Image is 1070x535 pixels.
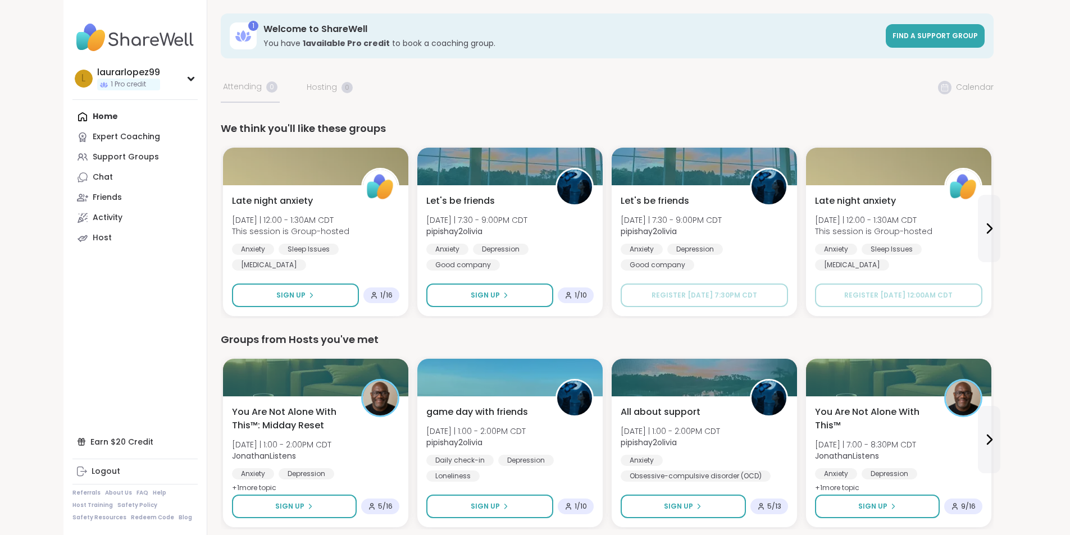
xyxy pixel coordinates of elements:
[232,226,349,237] span: This session is Group-hosted
[232,450,296,461] b: JonathanListens
[363,381,398,415] img: JonathanListens
[961,502,976,511] span: 9 / 16
[221,332,994,347] div: Groups from Hosts you've met
[815,468,857,479] div: Anxiety
[621,226,677,237] b: pipishay2olivia
[621,214,722,226] span: [DATE] | 7:30 - 9:00PM CDT
[153,489,166,497] a: Help
[117,501,157,509] a: Safety Policy
[248,21,258,31] div: 1
[105,489,132,497] a: About Us
[473,244,529,255] div: Depression
[72,514,126,522] a: Safety Resources
[426,244,468,255] div: Anxiety
[232,439,331,450] span: [DATE] | 1:00 - 2:00PM CDT
[279,244,339,255] div: Sleep Issues
[815,214,932,226] span: [DATE] | 12:00 - 1:30AM CDT
[111,80,146,89] span: 1 Pro credit
[621,495,746,518] button: Sign Up
[275,501,304,511] span: Sign Up
[263,23,879,35] h3: Welcome to ShareWell
[862,244,922,255] div: Sleep Issues
[862,468,917,479] div: Depression
[363,170,398,204] img: ShareWell
[131,514,174,522] a: Redeem Code
[232,244,274,255] div: Anxiety
[72,188,198,208] a: Friends
[221,121,994,136] div: We think you'll like these groups
[97,66,160,79] div: laurarlopez99
[621,455,663,466] div: Anxiety
[498,455,554,466] div: Depression
[136,489,148,497] a: FAQ
[815,405,932,432] span: You Are Not Alone With This™
[815,244,857,255] div: Anxiety
[946,170,981,204] img: ShareWell
[72,501,113,509] a: Host Training
[263,38,879,49] h3: You have to book a coaching group.
[815,226,932,237] span: This session is Group-hosted
[621,244,663,255] div: Anxiety
[72,147,198,167] a: Support Groups
[72,127,198,147] a: Expert Coaching
[858,501,887,511] span: Sign Up
[232,194,313,208] span: Late night anxiety
[652,290,757,300] span: Register [DATE] 7:30PM CDT
[81,71,85,86] span: l
[426,405,528,419] span: game day with friends
[72,228,198,248] a: Host
[72,489,101,497] a: Referrals
[279,468,334,479] div: Depression
[752,381,786,415] img: pipishay2olivia
[667,244,723,255] div: Depression
[767,502,781,511] span: 5 / 13
[72,167,198,188] a: Chat
[621,259,694,271] div: Good company
[426,259,500,271] div: Good company
[844,290,953,300] span: Register [DATE] 12:00AM CDT
[621,426,720,437] span: [DATE] | 1:00 - 2:00PM CDT
[93,232,112,244] div: Host
[426,470,480,482] div: Loneliness
[471,290,500,300] span: Sign Up
[426,437,482,448] b: pipishay2olivia
[72,432,198,452] div: Earn $20 Credit
[815,439,916,450] span: [DATE] | 7:00 - 8:30PM CDT
[303,38,390,49] b: 1 available Pro credit
[426,226,482,237] b: pipishay2olivia
[426,194,495,208] span: Let's be friends
[232,468,274,479] div: Anxiety
[426,495,553,518] button: Sign Up
[232,259,306,271] div: [MEDICAL_DATA]
[72,461,198,482] a: Logout
[93,152,159,163] div: Support Groups
[276,290,306,300] span: Sign Up
[621,470,771,482] div: Obsessive-compulsive disorder (OCD)
[815,259,889,271] div: [MEDICAL_DATA]
[232,214,349,226] span: [DATE] | 12:00 - 1:30AM CDT
[471,501,500,511] span: Sign Up
[815,194,896,208] span: Late night anxiety
[426,214,527,226] span: [DATE] | 7:30 - 9:00PM CDT
[886,24,985,48] a: Find a support group
[575,502,587,511] span: 1 / 10
[815,495,940,518] button: Sign Up
[426,426,526,437] span: [DATE] | 1:00 - 2:00PM CDT
[232,405,349,432] span: You Are Not Alone With This™: Midday Reset
[815,450,879,461] b: JonathanListens
[815,283,982,307] button: Register [DATE] 12:00AM CDT
[179,514,192,522] a: Blog
[92,466,120,477] div: Logout
[232,283,359,307] button: Sign Up
[93,172,113,183] div: Chat
[557,381,592,415] img: pipishay2olivia
[621,405,700,419] span: All about support
[232,495,357,518] button: Sign Up
[621,194,689,208] span: Let's be friends
[93,131,160,143] div: Expert Coaching
[946,381,981,415] img: JonathanListens
[378,502,393,511] span: 5 / 16
[664,501,693,511] span: Sign Up
[426,455,494,466] div: Daily check-in
[893,31,978,40] span: Find a support group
